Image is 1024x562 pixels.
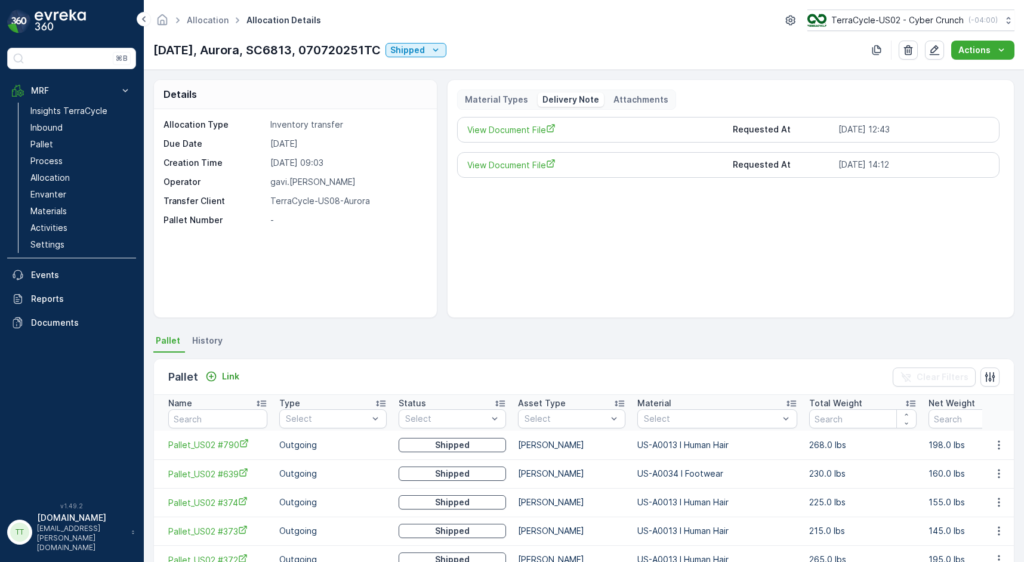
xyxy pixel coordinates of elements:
p: Select [405,413,488,425]
a: Events [7,263,136,287]
td: 225.0 lbs [803,488,923,517]
p: Shipped [435,439,470,451]
p: TerraCycle-US08-Aurora [270,195,424,207]
p: Pallet [30,138,53,150]
p: Shipped [390,44,425,56]
button: Shipped [399,438,506,452]
p: Material Types [465,94,528,106]
td: 268.0 lbs [803,431,923,459]
a: Activities [26,220,136,236]
p: Due Date [164,138,266,150]
span: Pallet [156,335,180,347]
span: Pallet_US02 #639 [168,468,267,480]
button: Shipped [399,495,506,509]
a: Pallet_US02 #790 [168,439,267,451]
p: gavi.[PERSON_NAME] [270,176,424,188]
a: Materials [26,203,136,220]
p: Settings [30,239,64,251]
p: Attachments [613,94,668,106]
p: Documents [31,317,131,329]
a: Pallet [26,136,136,153]
button: Clear Filters [893,368,976,387]
a: View Document File [467,159,724,171]
img: TC_VWL6UX0.png [807,14,826,27]
p: Material [637,397,671,409]
p: Creation Time [164,157,266,169]
p: Link [222,370,239,382]
button: Actions [951,41,1014,60]
td: [PERSON_NAME] [512,459,631,488]
p: MRF [31,85,112,97]
span: Allocation Details [244,14,323,26]
p: Inventory transfer [270,119,424,131]
td: [PERSON_NAME] [512,488,631,517]
a: Pallet_US02 #373 [168,525,267,538]
img: logo [7,10,31,33]
td: US-A0034 I Footwear [631,459,803,488]
p: [DATE] 14:12 [838,159,989,171]
a: Documents [7,311,136,335]
p: Allocation Type [164,119,266,131]
div: TT [10,523,29,542]
p: TerraCycle-US02 - Cyber Crunch [831,14,964,26]
a: Settings [26,236,136,253]
p: Operator [164,176,266,188]
p: Name [168,397,192,409]
p: Clear Filters [917,371,969,383]
td: US-A0013 I Human Hair [631,431,803,459]
td: 215.0 lbs [803,517,923,545]
a: Inbound [26,119,136,136]
p: Materials [30,205,67,217]
p: Inbound [30,122,63,134]
a: View Document File [467,123,724,136]
p: Total Weight [809,397,862,409]
p: [DOMAIN_NAME] [37,512,125,524]
p: [DATE], Aurora, SC6813, 070720251TC [153,41,381,59]
td: Outgoing [273,459,393,488]
p: Allocation [30,172,70,184]
p: - [270,214,424,226]
p: Select [644,413,779,425]
a: Homepage [156,18,169,28]
p: Type [279,397,300,409]
p: Pallet Number [164,214,266,226]
a: Allocation [187,15,229,25]
input: Search [168,409,267,428]
p: Insights TerraCycle [30,105,107,117]
p: Envanter [30,189,66,200]
td: US-A0013 I Human Hair [631,517,803,545]
a: Reports [7,287,136,311]
a: Envanter [26,186,136,203]
p: Requested At [733,159,834,171]
a: Pallet_US02 #374 [168,496,267,509]
button: TT[DOMAIN_NAME][EMAIL_ADDRESS][PERSON_NAME][DOMAIN_NAME] [7,512,136,552]
td: [PERSON_NAME] [512,431,631,459]
p: Shipped [435,496,470,508]
p: Reports [31,293,131,305]
a: Process [26,153,136,169]
p: Transfer Client [164,195,266,207]
p: Select [525,413,607,425]
td: [PERSON_NAME] [512,517,631,545]
button: Link [201,369,244,384]
p: [EMAIL_ADDRESS][PERSON_NAME][DOMAIN_NAME] [37,524,125,552]
td: US-A0013 I Human Hair [631,488,803,517]
p: Shipped [435,525,470,537]
p: Delivery Note [542,94,599,106]
input: Search [809,409,917,428]
button: TerraCycle-US02 - Cyber Crunch(-04:00) [807,10,1014,31]
p: Select [286,413,368,425]
img: logo_dark-DEwI_e13.png [35,10,86,33]
p: ( -04:00 ) [969,16,998,25]
a: Allocation [26,169,136,186]
button: Shipped [385,43,446,57]
p: Status [399,397,426,409]
p: Events [31,269,131,281]
p: Requested At [733,123,834,136]
p: Net Weight [929,397,975,409]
